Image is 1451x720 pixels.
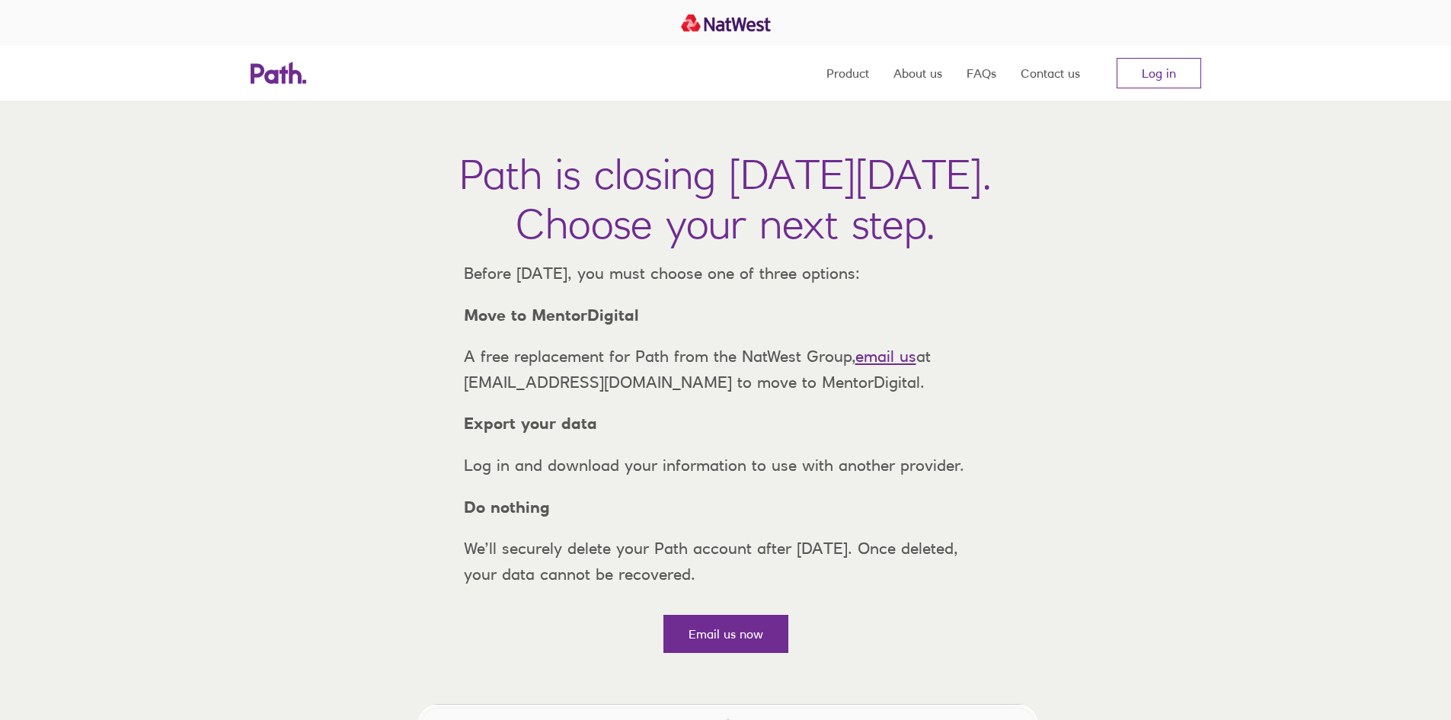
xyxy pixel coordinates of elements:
strong: Export your data [464,414,597,433]
p: Log in and download your information to use with another provider. [452,453,1000,478]
a: Product [826,46,869,101]
a: email us [855,347,916,366]
strong: Do nothing [464,498,550,517]
a: FAQs [967,46,996,101]
h1: Path is closing [DATE][DATE]. Choose your next step. [459,149,992,248]
p: We’ll securely delete your Path account after [DATE]. Once deleted, your data cannot be recovered. [452,536,1000,587]
strong: Move to MentorDigital [464,306,639,325]
a: Email us now [663,615,788,653]
a: Log in [1117,58,1201,88]
p: Before [DATE], you must choose one of three options: [452,261,1000,286]
a: Contact us [1021,46,1080,101]
a: About us [893,46,942,101]
p: A free replacement for Path from the NatWest Group, at [EMAIL_ADDRESS][DOMAIN_NAME] to move to Me... [452,344,1000,395]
